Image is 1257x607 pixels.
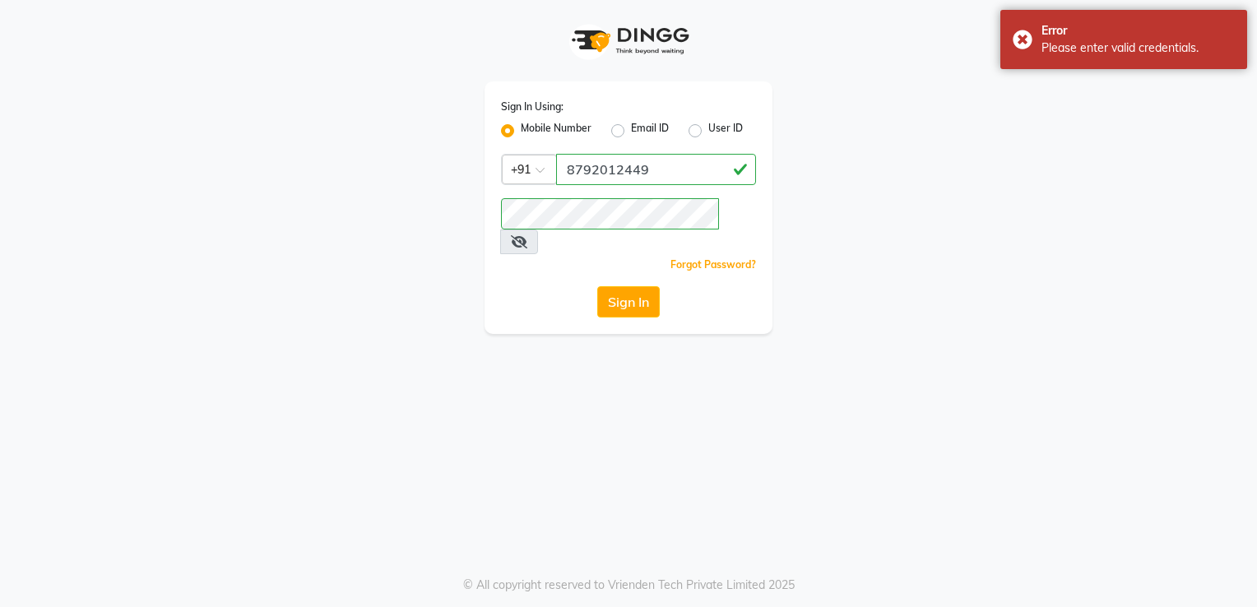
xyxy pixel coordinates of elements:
[670,258,756,271] a: Forgot Password?
[597,286,660,317] button: Sign In
[501,198,719,229] input: Username
[708,121,743,141] label: User ID
[1041,22,1235,39] div: Error
[556,154,756,185] input: Username
[563,16,694,65] img: logo1.svg
[501,100,564,114] label: Sign In Using:
[631,121,669,141] label: Email ID
[521,121,591,141] label: Mobile Number
[1041,39,1235,57] div: Please enter valid credentials.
